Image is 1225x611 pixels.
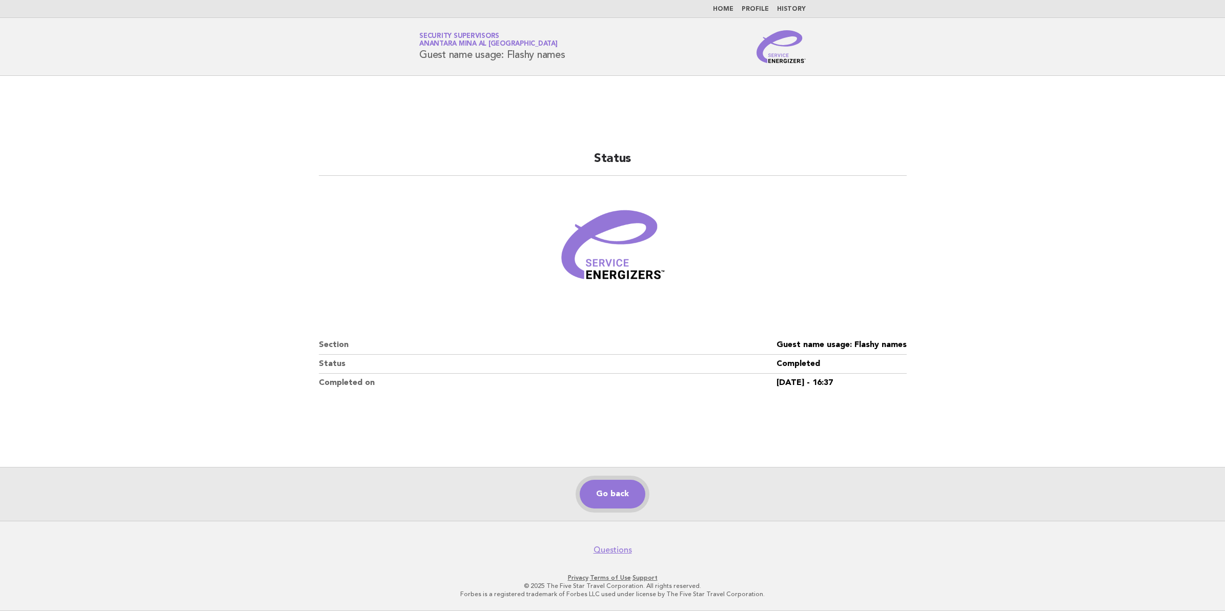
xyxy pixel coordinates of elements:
h1: Guest name usage: Flashy names [419,33,565,60]
span: Anantara Mina al [GEOGRAPHIC_DATA] [419,41,558,48]
img: Service Energizers [757,30,806,63]
a: Go back [580,480,645,508]
p: Forbes is a registered trademark of Forbes LLC used under license by The Five Star Travel Corpora... [299,590,926,598]
a: Privacy [568,574,588,581]
p: · · [299,574,926,582]
dt: Status [319,355,777,374]
p: © 2025 The Five Star Travel Corporation. All rights reserved. [299,582,926,590]
a: Home [713,6,733,12]
dd: [DATE] - 16:37 [777,374,907,392]
a: Security SupervisorsAnantara Mina al [GEOGRAPHIC_DATA] [419,33,558,47]
dd: Guest name usage: Flashy names [777,336,907,355]
a: Questions [594,545,632,555]
a: Profile [742,6,769,12]
a: Terms of Use [590,574,631,581]
h2: Status [319,151,907,176]
dt: Completed on [319,374,777,392]
a: History [777,6,806,12]
img: Verified [551,188,674,311]
a: Support [632,574,658,581]
dt: Section [319,336,777,355]
dd: Completed [777,355,907,374]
